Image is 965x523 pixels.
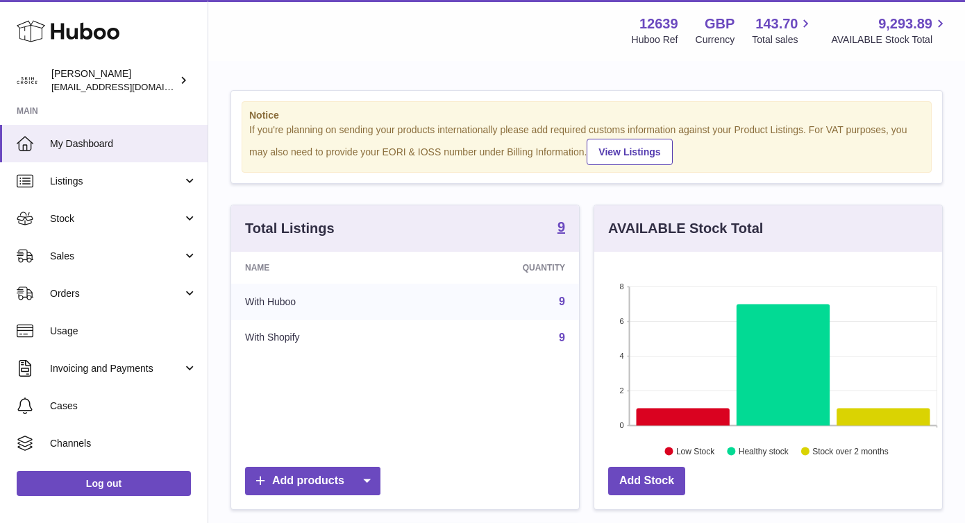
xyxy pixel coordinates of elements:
[245,467,380,495] a: Add products
[608,467,685,495] a: Add Stock
[231,252,419,284] th: Name
[831,33,948,46] span: AVAILABLE Stock Total
[557,220,565,237] a: 9
[50,400,197,413] span: Cases
[619,352,623,360] text: 4
[231,284,419,320] td: With Huboo
[50,287,183,300] span: Orders
[632,33,678,46] div: Huboo Ref
[619,317,623,325] text: 6
[752,33,814,46] span: Total sales
[51,81,204,92] span: [EMAIL_ADDRESS][DOMAIN_NAME]
[419,252,579,284] th: Quantity
[812,446,888,456] text: Stock over 2 months
[705,15,735,33] strong: GBP
[608,219,763,238] h3: AVAILABLE Stock Total
[619,282,623,291] text: 8
[639,15,678,33] strong: 12639
[559,332,565,343] a: 9
[50,437,197,450] span: Channels
[17,70,37,91] img: admin@skinchoice.com
[249,109,924,122] strong: Notice
[50,212,183,225] span: Stock
[739,446,789,456] text: Healthy stock
[676,446,715,456] text: Low Stock
[50,362,183,375] span: Invoicing and Payments
[752,15,814,46] a: 143.70 Total sales
[51,67,176,94] div: [PERSON_NAME]
[619,421,623,429] text: 0
[231,320,419,356] td: With Shopify
[619,386,623,395] text: 2
[878,15,932,33] span: 9,293.89
[50,250,183,263] span: Sales
[831,15,948,46] a: 9,293.89 AVAILABLE Stock Total
[245,219,335,238] h3: Total Listings
[249,123,924,165] div: If you're planning on sending your products internationally please add required customs informati...
[50,137,197,151] span: My Dashboard
[559,295,565,307] a: 9
[17,471,191,496] a: Log out
[50,325,197,338] span: Usage
[50,175,183,188] span: Listings
[557,220,565,234] strong: 9
[755,15,798,33] span: 143.70
[696,33,735,46] div: Currency
[587,139,672,165] a: View Listings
